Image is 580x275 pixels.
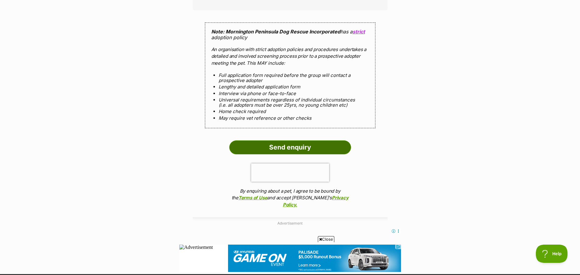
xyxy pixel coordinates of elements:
[211,46,369,67] p: An organisation with strict adoption policies and procedures undertakes a detailed and involved s...
[318,236,334,242] span: Close
[353,29,365,35] a: strict
[219,97,362,108] li: Universal requirements regardless of individual circumstances (i.e. all adopters must be over 25y...
[211,29,340,35] strong: Note: Mornington Peninsula Dog Rescue Incorporated
[229,188,351,208] p: By enquiring about a pet, I agree to be bound by the and accept [PERSON_NAME]'s
[238,195,267,201] a: Terms of Use
[193,217,388,262] div: Advertisement
[229,140,351,154] input: Send enquiry
[205,22,375,128] div: has a adoption policy
[179,229,401,256] iframe: Advertisement
[219,84,362,89] li: Lengthy and detailed application form
[219,91,362,96] li: Interview via phone or face-to-face
[219,115,362,121] li: May require vet reference or other checks
[179,245,401,272] iframe: Advertisement
[219,73,362,83] li: Full application form required before the group will contact a prospective adopter
[219,109,362,114] li: Home check required
[251,163,329,182] iframe: reCAPTCHA
[283,195,349,208] a: Privacy Policy.
[536,245,568,263] iframe: Help Scout Beacon - Open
